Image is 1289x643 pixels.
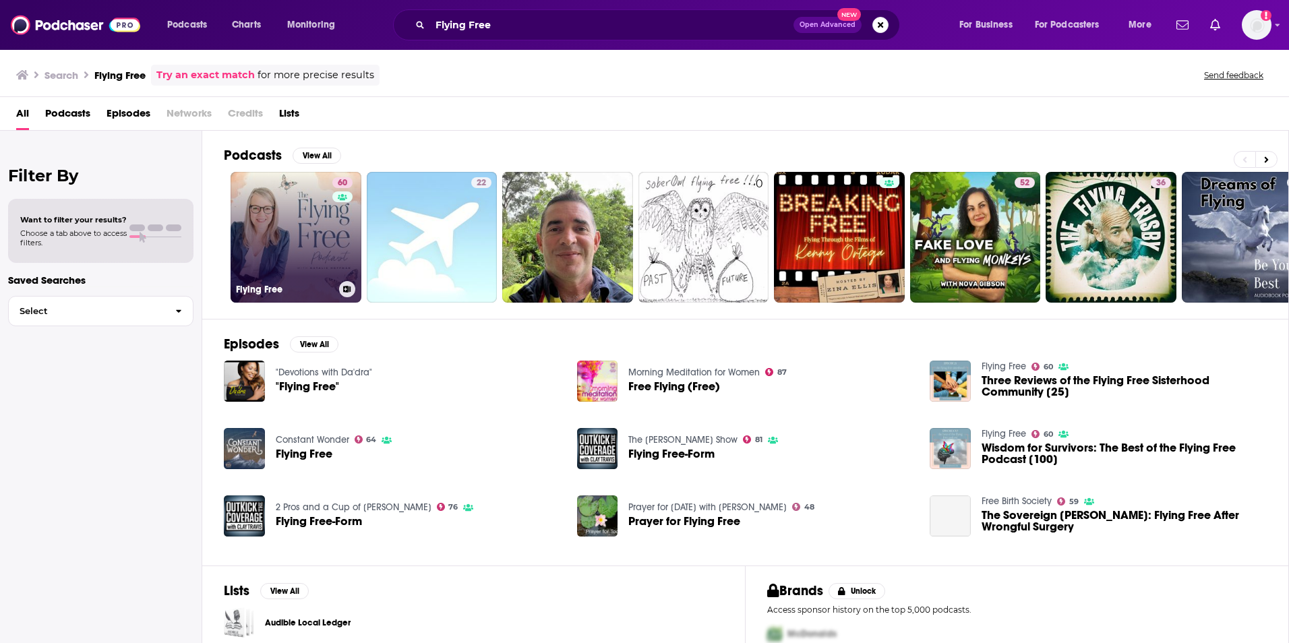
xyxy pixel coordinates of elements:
[982,361,1026,372] a: Flying Free
[638,172,769,303] a: 0
[265,615,351,630] a: Audible Local Ledger
[1171,13,1194,36] a: Show notifications dropdown
[1069,499,1079,505] span: 59
[930,495,971,537] a: The Sovereign Sparrow: Flying Free After Wrongful Surgery
[1242,10,1271,40] img: User Profile
[577,495,618,537] img: Prayer for Flying Free
[1242,10,1271,40] button: Show profile menu
[628,367,760,378] a: Morning Meditation for Women
[1261,10,1271,21] svg: Add a profile image
[16,102,29,130] a: All
[232,16,261,34] span: Charts
[767,582,823,599] h2: Brands
[800,22,856,28] span: Open Advanced
[367,172,498,303] a: 22
[792,503,814,511] a: 48
[1205,13,1226,36] a: Show notifications dropdown
[158,14,224,36] button: open menu
[366,437,376,443] span: 64
[167,102,212,130] span: Networks
[224,495,265,537] img: Flying Free-Form
[837,8,862,21] span: New
[982,495,1052,507] a: Free Birth Society
[260,583,309,599] button: View All
[1035,16,1100,34] span: For Podcasters
[1156,177,1166,190] span: 36
[278,14,353,36] button: open menu
[793,17,862,33] button: Open AdvancedNew
[224,147,341,164] a: PodcastsView All
[930,361,971,402] img: Three Reviews of the Flying Free Sisterhood Community [25]
[224,147,282,164] h2: Podcasts
[20,228,127,247] span: Choose a tab above to access filters.
[1044,364,1053,370] span: 60
[228,102,263,130] span: Credits
[628,516,740,527] a: Prayer for Flying Free
[1044,431,1053,437] span: 60
[290,336,338,353] button: View All
[628,381,720,392] span: Free Flying (Free)
[11,12,140,38] img: Podchaser - Follow, Share and Rate Podcasts
[8,274,193,286] p: Saved Searches
[1129,16,1151,34] span: More
[829,583,886,599] button: Unlock
[156,67,255,83] a: Try an exact match
[1119,14,1168,36] button: open menu
[44,69,78,82] h3: Search
[276,381,339,392] a: "Flying Free"
[8,166,193,185] h2: Filter By
[982,510,1267,532] a: The Sovereign Sparrow: Flying Free After Wrongful Surgery
[1242,10,1271,40] span: Logged in as smacnaughton
[258,67,374,83] span: for more precise results
[1015,177,1035,188] a: 52
[471,177,491,188] a: 22
[477,177,486,190] span: 22
[224,607,254,638] a: Audible Local Ledger
[1057,497,1079,506] a: 59
[276,516,362,527] a: Flying Free-Form
[224,336,279,353] h2: Episodes
[107,102,150,130] a: Episodes
[276,448,332,460] a: Flying Free
[628,448,715,460] a: Flying Free-Form
[765,368,787,376] a: 87
[276,434,349,446] a: Constant Wonder
[577,428,618,469] img: Flying Free-Form
[276,367,372,378] a: "Devotions with Da'dra"
[982,510,1267,532] span: The Sovereign [PERSON_NAME]: Flying Free After Wrongful Surgery
[224,336,338,353] a: EpisodesView All
[982,442,1267,465] a: Wisdom for Survivors: The Best of the Flying Free Podcast [100]
[236,284,334,295] h3: Flying Free
[224,361,265,402] img: "Flying Free"
[787,628,837,640] span: McDonalds
[338,177,347,190] span: 60
[577,361,618,402] img: Free Flying (Free)
[448,504,458,510] span: 76
[9,307,164,315] span: Select
[767,605,1267,615] p: Access sponsor history on the top 5,000 podcasts.
[1200,69,1267,81] button: Send feedback
[1046,172,1176,303] a: 36
[628,501,787,513] a: Prayer for Today with Jennifer Hadley
[743,435,762,443] a: 81
[982,375,1267,398] span: Three Reviews of the Flying Free Sisterhood Community [25]
[224,428,265,469] a: Flying Free
[224,582,249,599] h2: Lists
[982,428,1026,439] a: Flying Free
[224,582,309,599] a: ListsView All
[94,69,146,82] h3: Flying Free
[279,102,299,130] a: Lists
